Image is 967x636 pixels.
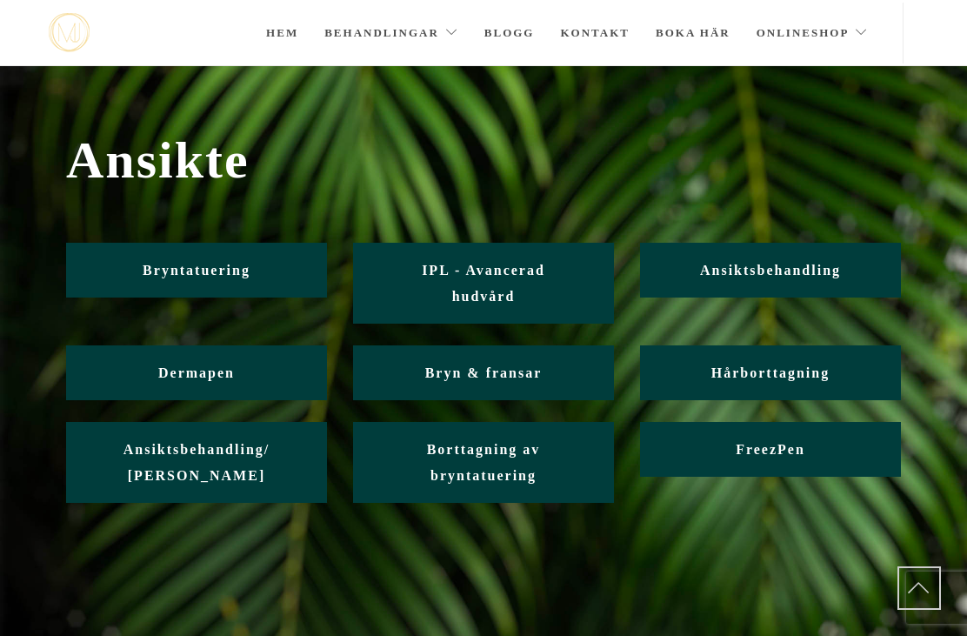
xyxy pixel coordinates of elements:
a: Bryn & fransar [353,345,614,400]
span: Ansiktsbehandling [700,263,841,278]
a: mjstudio mjstudio mjstudio [49,13,90,52]
a: Boka här [656,3,730,64]
a: IPL - Avancerad hudvård [353,243,614,324]
span: Borttagning av bryntatuering [427,442,541,483]
span: Bryn & fransar [425,365,543,380]
a: Hårborttagning [640,345,901,400]
span: FreezPen [736,442,805,457]
span: Hårborttagning [711,365,830,380]
span: Bryntatuering [143,263,250,278]
span: Ansikte [66,131,901,191]
a: Ansiktsbehandling [640,243,901,298]
a: Ansiktsbehandling/ [PERSON_NAME] [66,422,327,503]
a: Hem [266,3,298,64]
a: Kontakt [560,3,630,64]
a: Behandlingar [324,3,458,64]
a: FreezPen [640,422,901,477]
a: Bryntatuering [66,243,327,298]
img: mjstudio [49,13,90,52]
a: Borttagning av bryntatuering [353,422,614,503]
a: Onlineshop [757,3,869,64]
span: IPL - Avancerad hudvård [422,263,545,304]
span: Ansiktsbehandling/ [PERSON_NAME] [123,442,270,483]
a: Dermapen [66,345,327,400]
a: Blogg [484,3,535,64]
span: Dermapen [158,365,235,380]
